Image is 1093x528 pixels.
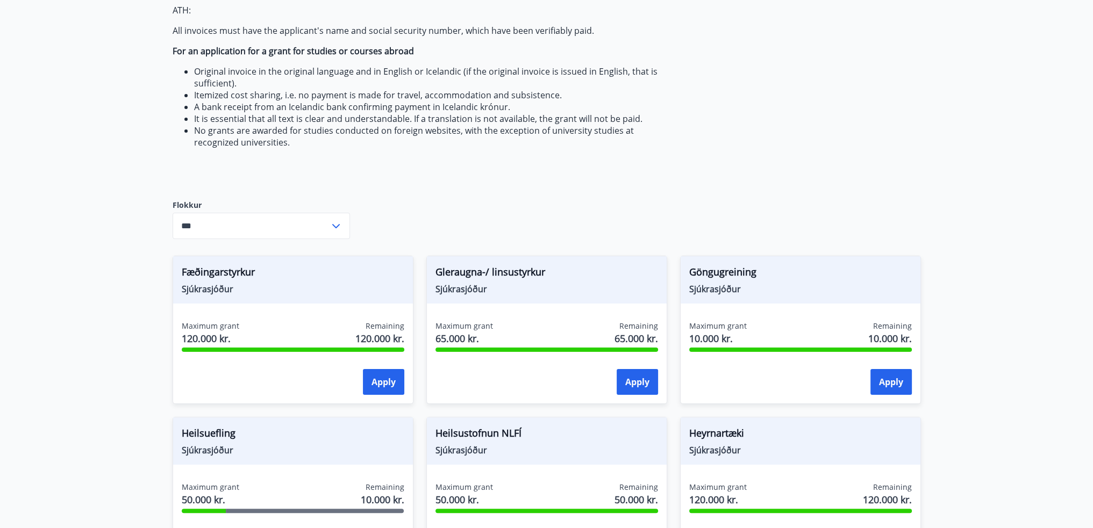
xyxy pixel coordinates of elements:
[355,331,404,345] span: 120.000 kr.
[689,331,747,345] span: 10.000 kr.
[689,283,912,295] span: Sjúkrasjóður
[435,321,493,331] span: Maximum grant
[194,66,680,89] li: Original invoice in the original language and in English or Icelandic (if the original invoice is...
[182,331,239,345] span: 120.000 kr.
[689,265,912,283] span: Göngugreining
[173,45,414,57] strong: For an application for a grant for studies or courses abroad
[173,25,680,37] p: All invoices must have the applicant's name and social security number, which have been verifiabl...
[689,444,912,456] span: Sjúkrasjóður
[617,369,658,395] button: Apply
[435,444,658,456] span: Sjúkrasjóður
[182,265,404,283] span: Fæðingarstyrkur
[863,493,912,507] span: 120.000 kr.
[182,283,404,295] span: Sjúkrasjóður
[182,482,239,493] span: Maximum grant
[435,283,658,295] span: Sjúkrasjóður
[194,89,680,101] li: Itemized cost sharing, i.e. no payment is made for travel, accommodation and subsistence.
[363,369,404,395] button: Apply
[182,321,239,331] span: Maximum grant
[615,493,658,507] span: 50.000 kr.
[615,331,658,345] span: 65.000 kr.
[873,482,912,493] span: Remaining
[366,321,404,331] span: Remaining
[182,444,404,456] span: Sjúkrasjóður
[689,321,747,331] span: Maximum grant
[366,482,404,493] span: Remaining
[194,101,680,113] li: A bank receipt from an Icelandic bank confirming payment in Icelandic krónur.
[173,4,680,16] p: ATH:
[194,113,680,125] li: It is essential that all text is clear and understandable. If a translation is not available, the...
[194,125,680,148] li: No grants are awarded for studies conducted on foreign websites, with the exception of university...
[873,321,912,331] span: Remaining
[689,426,912,444] span: Heyrnartæki
[619,482,658,493] span: Remaining
[435,265,658,283] span: Gleraugna-/ linsustyrkur
[435,493,493,507] span: 50.000 kr.
[182,426,404,444] span: Heilsuefling
[435,331,493,345] span: 65.000 kr.
[870,369,912,395] button: Apply
[361,493,404,507] span: 10.000 kr.
[868,331,912,345] span: 10.000 kr.
[435,426,658,444] span: Heilsustofnun NLFÍ
[173,200,350,211] label: Flokkur
[619,321,658,331] span: Remaining
[182,493,239,507] span: 50.000 kr.
[435,482,493,493] span: Maximum grant
[689,493,747,507] span: 120.000 kr.
[689,482,747,493] span: Maximum grant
